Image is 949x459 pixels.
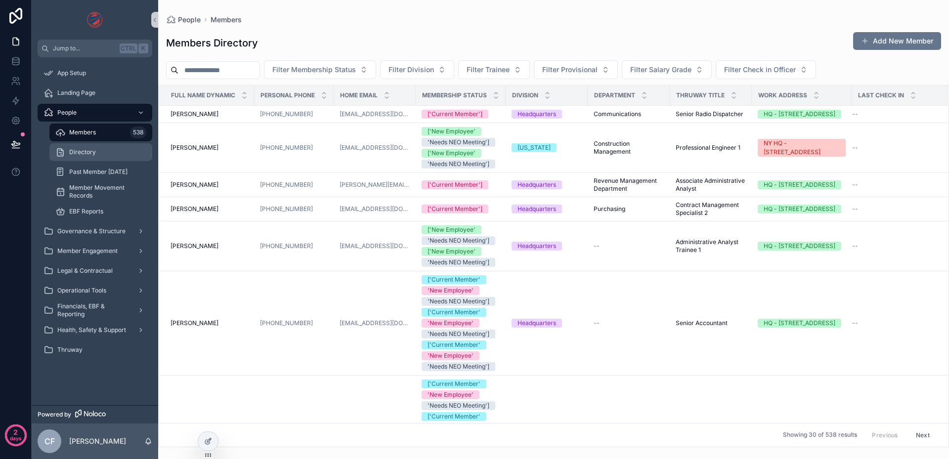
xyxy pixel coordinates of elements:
[852,205,858,213] span: --
[594,319,600,327] span: --
[852,144,936,152] a: --
[340,242,410,250] a: [EMAIL_ADDRESS][DOMAIN_NAME]
[260,205,313,213] a: [PHONE_NUMBER]
[38,104,152,122] a: People
[171,110,248,118] a: [PERSON_NAME]
[853,32,941,50] button: Add New Member
[340,144,410,152] a: [EMAIL_ADDRESS][DOMAIN_NAME]
[518,110,556,119] div: Headquarters
[130,126,146,138] div: 538
[32,57,158,372] div: scrollable content
[512,205,582,213] a: Headquarters
[87,12,103,28] img: App logo
[852,242,936,250] a: --
[38,242,152,260] a: Member Engagement
[38,282,152,299] a: Operational Tools
[428,401,489,410] div: 'Needs NEO Meeting']
[783,431,857,439] span: Showing 30 of 538 results
[69,184,142,200] span: Member Movement Records
[758,139,846,157] a: NY HQ - [STREET_ADDRESS]
[512,110,582,119] a: Headquarters
[542,65,598,75] span: Filter Provisional
[428,275,480,284] div: ['Current Member'
[38,341,152,359] a: Thruway
[758,180,846,189] a: HQ - [STREET_ADDRESS]
[858,91,904,99] span: Last Check In
[428,247,475,256] div: ['New Employee'
[428,236,489,245] div: 'Needs NEO Meeting']
[594,110,641,118] span: Communications
[57,326,126,334] span: Health, Safety & Support
[57,267,113,275] span: Legal & Contractual
[422,275,500,371] a: ['Current Member''New Employee''Needs NEO Meeting']['Current Member''New Employee''Needs NEO Meet...
[57,69,86,77] span: App Setup
[428,180,482,189] div: ['Current Member']
[340,110,410,118] a: [EMAIL_ADDRESS][DOMAIN_NAME]
[340,319,410,327] a: [EMAIL_ADDRESS][DOMAIN_NAME]
[171,319,218,327] span: [PERSON_NAME]
[260,319,313,327] a: [PHONE_NUMBER]
[57,302,129,318] span: Financials, EBF & Reporting
[852,181,858,189] span: --
[38,262,152,280] a: Legal & Contractual
[171,110,218,118] span: [PERSON_NAME]
[764,205,835,213] div: HQ - [STREET_ADDRESS]
[758,319,846,328] a: HQ - [STREET_ADDRESS]
[622,60,712,79] button: Select Button
[428,225,475,234] div: ['New Employee'
[676,91,725,99] span: Thruway Title
[260,242,313,250] a: [PHONE_NUMBER]
[53,44,116,52] span: Jump to...
[764,139,840,157] div: NY HQ - [STREET_ADDRESS]
[758,91,807,99] span: Work Address
[676,177,746,193] span: Associate Administrative Analyst
[428,160,489,168] div: 'Needs NEO Meeting']
[57,287,106,294] span: Operational Tools
[260,110,328,118] a: [PHONE_NUMBER]
[260,110,313,118] a: [PHONE_NUMBER]
[852,242,858,250] span: --
[49,163,152,181] a: Past Member [DATE]
[594,91,635,99] span: Department
[171,144,218,152] span: [PERSON_NAME]
[758,205,846,213] a: HQ - [STREET_ADDRESS]
[428,149,475,158] div: ['New Employee'
[518,319,556,328] div: Headquarters
[594,205,664,213] a: Purchasing
[422,205,500,213] a: ['Current Member']
[852,144,858,152] span: --
[676,110,746,118] a: Senior Radio Dispatcher
[512,143,582,152] a: [US_STATE]
[57,227,126,235] span: Governance & Structure
[467,65,510,75] span: Filter Trainee
[428,390,474,399] div: 'New Employee'
[594,177,664,193] span: Revenue Management Department
[422,91,487,99] span: Membership Status
[428,110,482,119] div: ['Current Member']
[388,65,434,75] span: Filter Division
[428,412,480,421] div: ['Current Member'
[49,143,152,161] a: Directory
[512,91,538,99] span: Division
[676,144,740,152] span: Professional Engineer 1
[724,65,796,75] span: Filter Check in Officer
[428,286,474,295] div: 'New Employee'
[260,319,328,327] a: [PHONE_NUMBER]
[758,110,846,119] a: HQ - [STREET_ADDRESS]
[594,140,664,156] span: Construction Management
[512,180,582,189] a: Headquarters
[38,222,152,240] a: Governance & Structure
[518,180,556,189] div: Headquarters
[676,201,746,217] a: Contract Management Specialist 2
[428,308,480,317] div: ['Current Member'
[260,144,328,152] a: [PHONE_NUMBER]
[49,124,152,141] a: Members538
[380,60,454,79] button: Select Button
[211,15,242,25] a: Members
[676,319,728,327] span: Senior Accountant
[69,168,128,176] span: Past Member [DATE]
[758,242,846,250] a: HQ - [STREET_ADDRESS]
